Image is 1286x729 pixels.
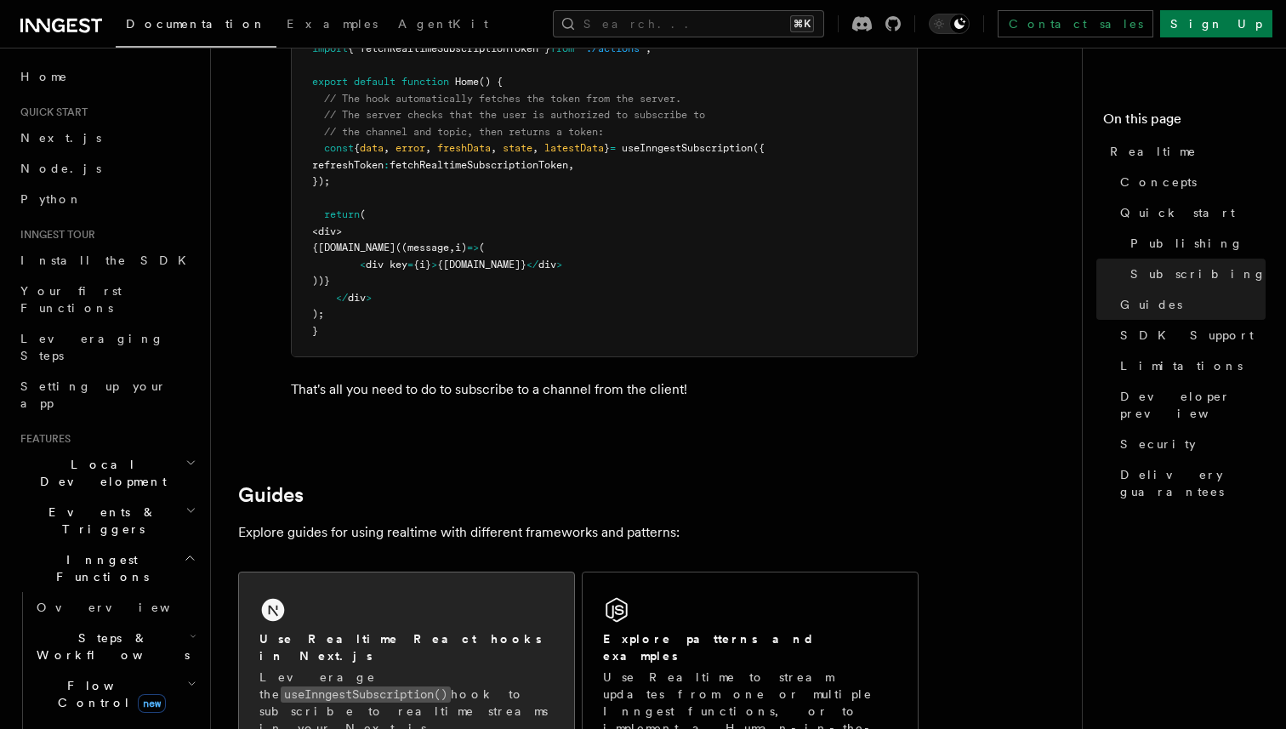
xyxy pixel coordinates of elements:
[437,259,526,271] span: {[DOMAIN_NAME]}
[413,259,431,271] span: {i}
[324,109,705,121] span: // The server checks that the user is authorized to subscribe to
[753,142,765,154] span: ({
[14,504,185,538] span: Events & Triggers
[568,159,574,171] span: ,
[20,379,167,410] span: Setting up your app
[431,259,437,271] span: >
[20,332,164,362] span: Leveraging Steps
[532,142,538,154] span: ,
[1120,296,1182,313] span: Guides
[1103,109,1266,136] h4: On this page
[336,225,342,237] span: >
[276,5,388,46] a: Examples
[1113,197,1266,228] a: Quick start
[20,68,68,85] span: Home
[384,142,390,154] span: ,
[20,284,122,315] span: Your first Functions
[14,61,200,92] a: Home
[929,14,970,34] button: Toggle dark mode
[324,208,360,220] span: return
[479,76,503,88] span: () {
[14,105,88,119] span: Quick start
[20,131,101,145] span: Next.js
[1120,357,1243,374] span: Limitations
[360,208,366,220] span: (
[1113,381,1266,429] a: Developer preview
[998,10,1153,37] a: Contact sales
[1124,228,1266,259] a: Publishing
[116,5,276,48] a: Documentation
[30,670,200,718] button: Flow Controlnew
[503,142,532,154] span: state
[20,192,83,206] span: Python
[324,126,604,138] span: // the channel and topic, then returns a token:
[312,275,330,287] span: ))}
[14,276,200,323] a: Your first Functions
[790,15,814,32] kbd: ⌘K
[312,325,318,337] span: }
[388,5,498,46] a: AgentKit
[366,259,407,271] span: div key
[287,17,378,31] span: Examples
[401,76,449,88] span: function
[553,10,824,37] button: Search...⌘K
[1160,10,1272,37] a: Sign Up
[312,225,318,237] span: <
[1124,259,1266,289] a: Subscribing
[14,153,200,184] a: Node.js
[360,259,366,271] span: <
[580,43,646,54] span: "./actions"
[449,242,455,253] span: ,
[366,292,372,304] span: >
[30,592,200,623] a: Overview
[14,432,71,446] span: Features
[138,694,166,713] span: new
[550,43,574,54] span: from
[348,292,366,304] span: div
[646,43,652,54] span: ;
[30,629,190,664] span: Steps & Workflows
[324,142,354,154] span: const
[1113,289,1266,320] a: Guides
[14,497,200,544] button: Events & Triggers
[14,122,200,153] a: Next.js
[312,242,449,253] span: {[DOMAIN_NAME]((message
[30,677,187,711] span: Flow Control
[425,142,431,154] span: ,
[390,159,568,171] span: fetchRealtimeSubscriptionToken
[354,142,360,154] span: {
[14,449,200,497] button: Local Development
[1113,320,1266,350] a: SDK Support
[312,175,330,187] span: });
[491,142,497,154] span: ,
[238,521,919,544] p: Explore guides for using realtime with different frameworks and patterns:
[407,259,413,271] span: =
[291,378,918,402] p: That's all you need to do to subscribe to a channel from the client!
[538,259,556,271] span: div
[1120,466,1266,500] span: Delivery guarantees
[1130,235,1243,252] span: Publishing
[526,259,538,271] span: </
[455,242,467,253] span: i)
[1120,204,1235,221] span: Quick start
[1130,265,1266,282] span: Subscribing
[437,142,491,154] span: freshData
[312,76,348,88] span: export
[1120,388,1266,422] span: Developer preview
[312,43,348,54] span: import
[318,225,336,237] span: div
[604,142,610,154] span: }
[14,371,200,419] a: Setting up your app
[14,551,184,585] span: Inngest Functions
[1120,174,1197,191] span: Concepts
[1103,136,1266,167] a: Realtime
[1120,327,1254,344] span: SDK Support
[14,323,200,371] a: Leveraging Steps
[1113,459,1266,507] a: Delivery guarantees
[1110,143,1197,160] span: Realtime
[544,142,604,154] span: latestData
[1113,429,1266,459] a: Security
[354,76,395,88] span: default
[395,142,425,154] span: error
[312,159,384,171] span: refreshToken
